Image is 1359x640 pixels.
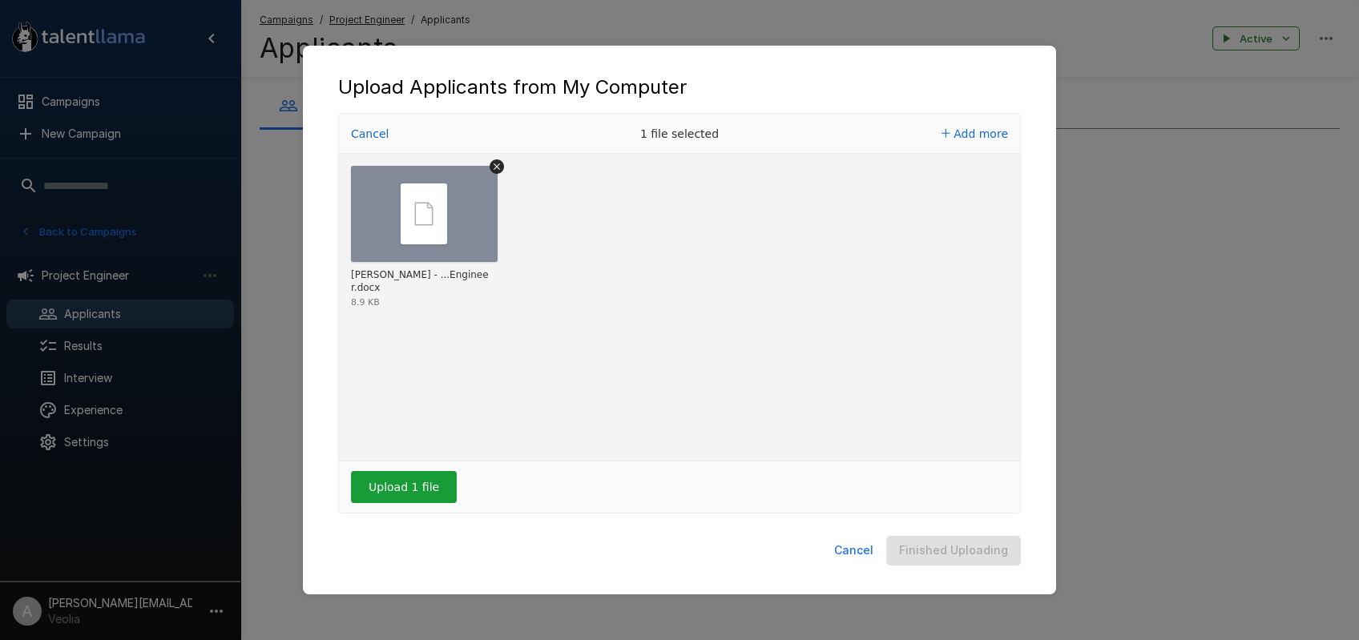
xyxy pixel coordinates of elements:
[351,298,380,307] div: 8.9 KB
[346,123,393,145] button: Cancel
[351,269,494,294] div: Adam Stokar - Project Engineer.docx
[351,471,457,503] button: Upload 1 file
[338,113,1021,513] div: Uppy Dashboard
[828,536,880,566] button: Cancel
[954,127,1008,140] span: Add more
[559,114,800,154] div: 1 file selected
[935,123,1014,145] button: Add more files
[490,159,504,174] button: Remove file
[338,74,1021,100] div: Upload Applicants from My Computer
